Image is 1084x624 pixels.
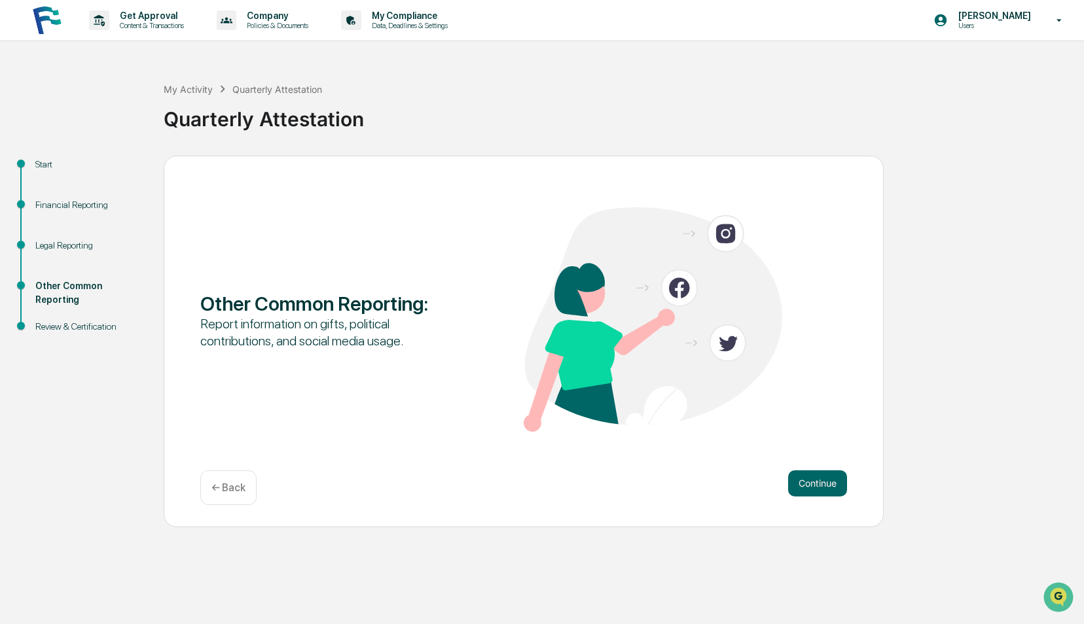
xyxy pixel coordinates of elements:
p: [PERSON_NAME] [948,10,1038,21]
div: Start [35,158,143,171]
img: logo [31,5,63,36]
p: Company [236,10,315,21]
div: Legal Reporting [35,239,143,252]
div: Other Common Reporting : [200,292,459,315]
button: Continue [788,470,847,496]
div: 🔎 [13,190,24,201]
p: Content & Transactions [109,21,190,30]
p: Get Approval [109,10,190,21]
div: My Activity [164,84,213,95]
iframe: Open customer support [1042,581,1077,616]
span: Preclearance [26,164,84,177]
p: My Compliance [361,10,454,21]
div: Report information on gifts, political contributions, and social media usage. [200,315,459,349]
img: Other Common Reporting [524,207,782,432]
button: Start new chat [223,103,238,119]
img: 1746055101610-c473b297-6a78-478c-a979-82029cc54cd1 [13,99,37,123]
div: We're available if you need us! [45,113,166,123]
span: Pylon [130,221,158,231]
a: Powered byPylon [92,220,158,231]
span: Data Lookup [26,189,82,202]
div: Quarterly Attestation [164,97,1077,131]
a: 🖐️Preclearance [8,159,90,182]
a: 🗄️Attestations [90,159,168,182]
a: 🔎Data Lookup [8,184,88,207]
p: Data, Deadlines & Settings [361,21,454,30]
div: Other Common Reporting [35,279,143,307]
div: Financial Reporting [35,198,143,212]
p: ← Back [211,481,245,494]
span: Attestations [108,164,162,177]
div: 🗄️ [95,165,105,176]
p: Policies & Documents [236,21,315,30]
div: Start new chat [45,99,215,113]
div: 🖐️ [13,165,24,176]
div: Quarterly Attestation [232,84,322,95]
div: Review & Certification [35,320,143,334]
p: How can we help? [13,27,238,48]
p: Users [948,21,1038,30]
